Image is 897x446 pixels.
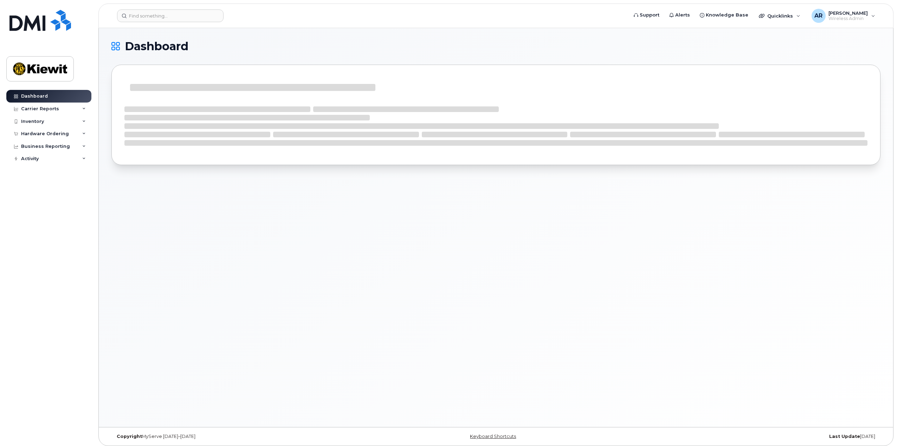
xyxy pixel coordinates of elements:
div: [DATE] [624,434,880,439]
a: Keyboard Shortcuts [470,434,516,439]
span: Dashboard [125,41,188,52]
strong: Copyright [117,434,142,439]
strong: Last Update [829,434,860,439]
div: MyServe [DATE]–[DATE] [111,434,368,439]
